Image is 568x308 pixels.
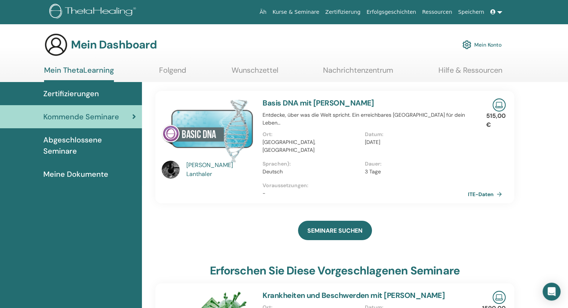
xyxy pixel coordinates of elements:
[468,188,505,199] a: ITE-Daten
[43,89,99,98] font: Zertifizierungen
[263,290,445,300] a: Krankheiten und Beschwerden mit [PERSON_NAME]
[486,112,506,129] font: 515,00 €
[273,9,319,15] font: Kurse & Seminare
[493,98,506,111] img: Live-Online-Seminar
[307,182,308,189] font: :
[44,65,114,75] font: Mein ThetaLearning
[43,112,119,122] font: Kommende Seminare
[49,4,139,21] img: logo.png
[298,221,372,240] a: SEMINARE SUCHEN
[263,190,266,197] font: -
[44,33,68,57] img: generic-user-icon.jpg
[543,283,561,301] div: Öffnen Sie den Intercom Messenger
[159,66,186,80] a: Folgend
[232,65,278,75] font: Wunschzettel
[468,191,494,198] font: ITE-Daten
[307,227,363,235] font: SEMINARE SUCHEN
[271,131,273,138] font: :
[186,161,233,169] font: [PERSON_NAME]
[263,111,465,126] font: Entdecke, über was die Welt spricht. Ein erreichbares [GEOGRAPHIC_DATA] für dein Leben…
[366,9,416,15] font: Erfolgsgeschichten
[210,263,460,278] font: Erforschen Sie diese vorgeschlagenen Seminare
[365,131,382,138] font: Datum
[438,65,502,75] font: Hilfe & Ressourcen
[365,160,380,167] font: Dauer
[263,182,307,189] font: Voraussetzungen
[323,65,393,75] font: Nachrichtenzentrum
[365,168,381,175] font: 3 Tage
[493,291,506,304] img: Live-Online-Seminar
[325,9,360,15] font: Zertifizierung
[263,131,271,138] font: Ort
[438,66,502,80] a: Hilfe & Ressourcen
[322,5,363,19] a: Zertifizierung
[232,66,278,80] a: Wunschzettel
[263,98,374,108] a: Basis DNA mit [PERSON_NAME]
[257,5,269,19] a: Äh
[43,169,108,179] font: Meine Dokumente
[159,65,186,75] font: Folgend
[363,5,419,19] a: Erfolgsgeschichten
[458,9,484,15] font: Speichern
[474,42,502,48] font: Mein Konto
[422,9,452,15] font: Ressourcen
[71,37,157,52] font: Mein Dashboard
[44,66,114,82] a: Mein ThetaLearning
[382,131,384,138] font: :
[380,160,382,167] font: :
[462,38,471,51] img: cog.svg
[289,160,291,167] font: :
[455,5,487,19] a: Speichern
[162,161,180,179] img: default.jpg
[260,9,266,15] font: Äh
[419,5,455,19] a: Ressourcen
[323,66,393,80] a: Nachrichtenzentrum
[270,5,322,19] a: Kurse & Seminare
[162,98,254,163] img: Basis-DNA
[186,170,212,178] font: Lanthaler
[43,135,102,156] font: Abgeschlossene Seminare
[186,161,255,179] a: [PERSON_NAME] Lanthaler
[462,37,502,53] a: Mein Konto
[365,139,380,145] font: [DATE]
[263,160,289,167] font: Sprachen)
[263,139,316,153] font: [GEOGRAPHIC_DATA], [GEOGRAPHIC_DATA]
[263,168,283,175] font: Deutsch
